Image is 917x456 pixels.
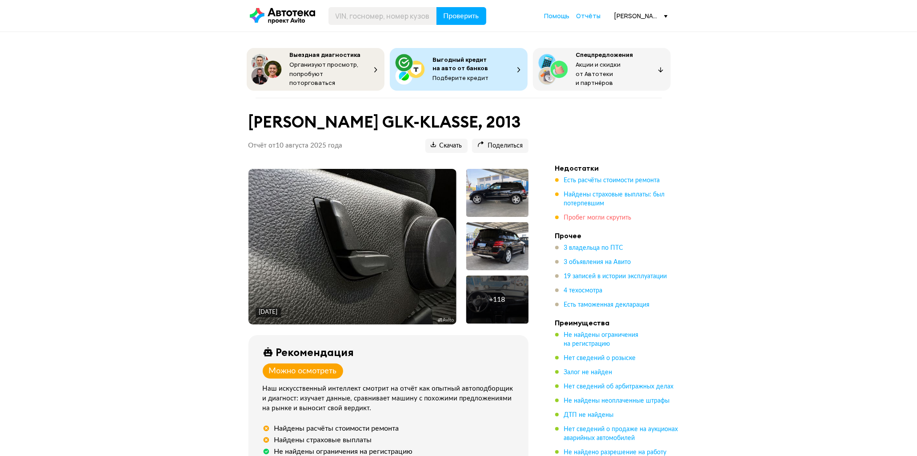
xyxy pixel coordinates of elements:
[564,426,678,441] span: Нет сведений о продаже на аукционах аварийных автомобилей
[436,7,486,25] button: Проверить
[290,51,361,59] span: Выездная диагностика
[259,308,278,316] div: [DATE]
[274,447,413,456] div: Не найдены ограничения на регистрацию
[555,164,680,172] h4: Недостатки
[274,436,372,444] div: Найдены страховые выплаты
[564,273,667,280] span: 19 записей в истории эксплуатации
[431,142,462,150] span: Скачать
[477,142,523,150] span: Поделиться
[274,424,399,433] div: Найдены расчёты стоимости ремонта
[564,355,636,361] span: Нет сведений о розыске
[555,318,680,327] h4: Преимущества
[576,51,633,59] span: Спецпредложения
[564,192,665,207] span: Найдены страховые выплаты: был потерпевшим
[390,48,528,91] button: Выгодный кредит на авто от банковПодберите кредит
[564,332,639,347] span: Не найдены ограничения на регистрацию
[564,369,613,376] span: Залог не найден
[564,245,624,251] span: 3 владельца по ПТС
[576,60,621,87] span: Акции и скидки от Автотеки и партнёров
[248,169,456,324] img: Main car
[290,60,359,87] span: Организуют просмотр, попробуют поторговаться
[425,139,468,153] button: Скачать
[564,398,670,404] span: Не найдены неоплаченные штрафы
[614,12,668,20] div: [PERSON_NAME][EMAIL_ADDRESS][DOMAIN_NAME]
[433,56,489,72] span: Выгодный кредит на авто от банков
[533,48,671,91] button: СпецпредложенияАкции и скидки от Автотеки и партнёров
[555,231,680,240] h4: Прочее
[472,139,529,153] button: Поделиться
[577,12,601,20] a: Отчёты
[564,384,674,390] span: Нет сведений об арбитражных делах
[248,112,529,132] h1: [PERSON_NAME] GLK-KLASSE, 2013
[248,141,343,150] p: Отчёт от 10 августа 2025 года
[564,259,631,265] span: 3 объявления на Авито
[247,48,384,91] button: Выездная диагностикаОрганизуют просмотр, попробуют поторговаться
[564,412,614,418] span: ДТП не найдены
[564,215,632,221] span: Пробег могли скрутить
[564,302,650,308] span: Есть таможенная декларация
[269,366,337,376] div: Можно осмотреть
[433,74,489,82] span: Подберите кредит
[564,288,603,294] span: 4 техосмотра
[564,177,660,184] span: Есть расчёты стоимости ремонта
[276,346,354,358] div: Рекомендация
[489,295,505,304] div: + 118
[263,384,518,413] div: Наш искусственный интеллект смотрит на отчёт как опытный автоподборщик и диагност: изучает данные...
[328,7,437,25] input: VIN, госномер, номер кузова
[545,12,570,20] a: Помощь
[444,12,479,20] span: Проверить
